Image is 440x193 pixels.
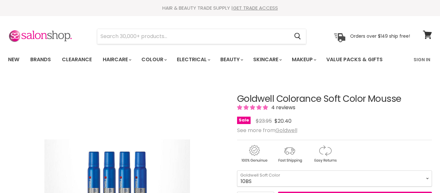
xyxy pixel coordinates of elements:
span: $23.95 [256,117,272,125]
a: Haircare [98,53,135,66]
a: Colour [137,53,171,66]
a: Sign In [410,53,434,66]
span: $20.40 [274,117,292,125]
a: Skincare [248,53,286,66]
span: See more from [237,127,297,134]
span: Sale [237,117,251,124]
a: GET TRADE ACCESS [233,5,278,11]
a: Value Packs & Gifts [321,53,387,66]
a: Clearance [57,53,97,66]
span: 5.00 stars [237,104,269,111]
h1: Goldwell Colorance Soft Color Mousse [237,94,432,104]
a: Makeup [287,53,320,66]
ul: Main menu [3,50,399,69]
img: returns.gif [308,144,342,164]
button: Search [289,29,306,44]
img: genuine.gif [237,144,271,164]
a: Goldwell [275,127,297,134]
a: Electrical [172,53,214,66]
a: Beauty [215,53,247,66]
a: Brands [25,53,56,66]
p: Orders over $149 ship free! [350,33,410,39]
form: Product [97,29,306,44]
span: 4 reviews [269,104,295,111]
a: New [3,53,24,66]
img: shipping.gif [273,144,307,164]
input: Search [97,29,289,44]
